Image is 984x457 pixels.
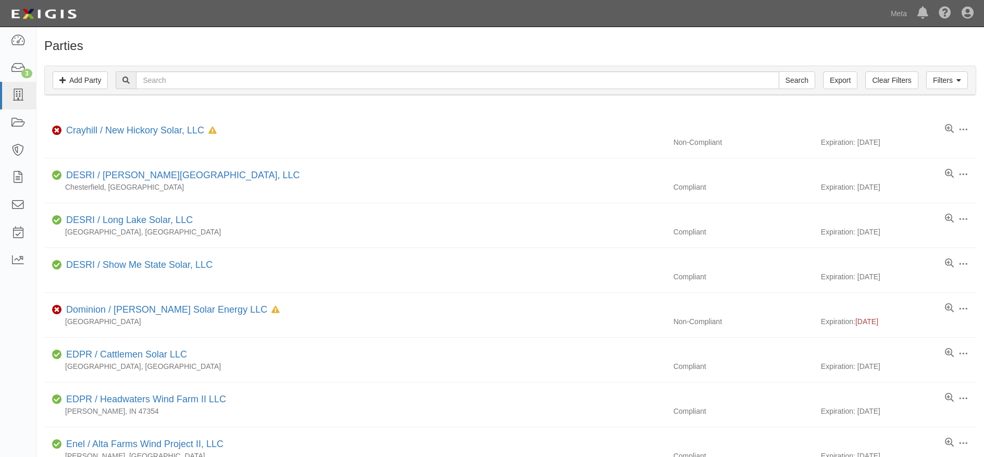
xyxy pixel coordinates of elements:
img: logo-5460c22ac91f19d4615b14bd174203de0afe785f0fc80cf4dbbc73dc1793850b.png [8,5,80,23]
a: EDPR / Cattlemen Solar LLC [66,349,187,360]
i: Non-Compliant [52,306,62,314]
div: DESRI / Show Me State Solar, LLC [62,258,213,272]
i: In Default since 04/28/2025 [208,127,217,134]
div: Crayhill / New Hickory Solar, LLC [62,124,217,138]
div: Chesterfield, [GEOGRAPHIC_DATA] [44,182,666,192]
div: DESRI / Chester Solar Technology Park, LLC [62,169,300,182]
div: [GEOGRAPHIC_DATA], [GEOGRAPHIC_DATA] [44,227,666,237]
div: [PERSON_NAME], IN 47354 [44,406,666,416]
a: Add Party [53,71,108,89]
a: Export [823,71,857,89]
div: Non-Compliant [666,316,821,327]
div: Expiration: [DATE] [821,361,976,372]
i: Compliant [52,351,62,359]
a: Filters [926,71,968,89]
h1: Parties [44,39,976,53]
span: [DATE] [855,317,878,326]
a: View results summary [945,438,954,448]
div: Expiration: [DATE] [821,137,976,147]
a: DESRI / [PERSON_NAME][GEOGRAPHIC_DATA], LLC [66,170,300,180]
input: Search [779,71,815,89]
div: Compliant [666,227,821,237]
div: Compliant [666,406,821,416]
a: View results summary [945,393,954,403]
a: View results summary [945,258,954,269]
div: Expiration: [DATE] [821,406,976,416]
a: View results summary [945,124,954,134]
div: 3 [21,69,32,78]
div: EDPR / Headwaters Wind Farm II LLC [62,393,226,406]
i: Compliant [52,396,62,403]
div: Compliant [666,361,821,372]
a: View results summary [945,348,954,359]
a: DESRI / Long Lake Solar, LLC [66,215,193,225]
div: EDPR / Cattlemen Solar LLC [62,348,187,362]
div: Compliant [666,182,821,192]
div: Non-Compliant [666,137,821,147]
div: [GEOGRAPHIC_DATA] [44,316,666,327]
i: Non-Compliant [52,127,62,134]
a: View results summary [945,303,954,314]
a: Meta [886,3,912,24]
i: Compliant [52,441,62,448]
i: Compliant [52,217,62,224]
div: Expiration: [DATE] [821,182,976,192]
input: Search [136,71,779,89]
a: DESRI / Show Me State Solar, LLC [66,260,213,270]
a: Enel / Alta Farms Wind Project II, LLC [66,439,223,449]
div: Dominion / Hardin Solar Energy LLC [62,303,280,317]
div: [GEOGRAPHIC_DATA], [GEOGRAPHIC_DATA] [44,361,666,372]
div: Expiration: [821,316,976,327]
div: DESRI / Long Lake Solar, LLC [62,214,193,227]
div: Expiration: [DATE] [821,227,976,237]
i: In Default since 09/21/2025 [271,306,280,314]
a: Clear Filters [865,71,918,89]
a: EDPR / Headwaters Wind Farm II LLC [66,394,226,404]
div: Compliant [666,271,821,282]
div: Enel / Alta Farms Wind Project II, LLC [62,438,223,451]
i: Compliant [52,172,62,179]
a: View results summary [945,214,954,224]
a: Crayhill / New Hickory Solar, LLC [66,125,204,135]
i: Compliant [52,262,62,269]
a: View results summary [945,169,954,179]
i: Help Center - Complianz [939,7,951,20]
a: Dominion / [PERSON_NAME] Solar Energy LLC [66,304,267,315]
div: Expiration: [DATE] [821,271,976,282]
